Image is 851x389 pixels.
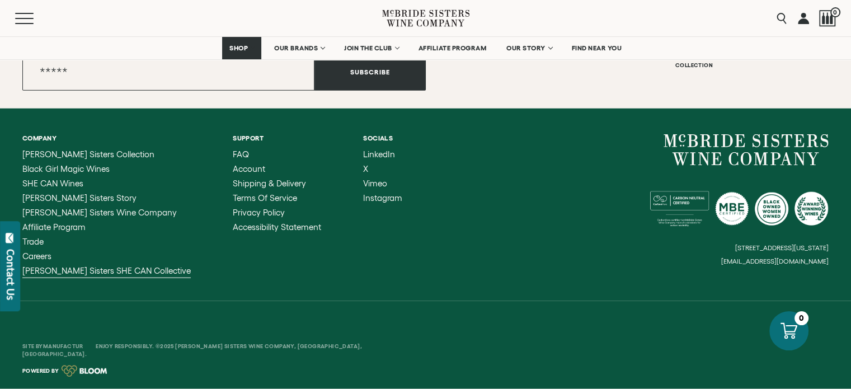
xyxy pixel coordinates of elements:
[22,193,137,203] span: [PERSON_NAME] Sisters Story
[22,222,86,232] span: Affiliate Program
[830,7,840,17] span: 0
[22,179,191,188] a: SHE CAN Wines
[233,165,321,174] a: Account
[233,222,321,232] span: Accessibility Statement
[794,311,808,325] div: 0
[22,165,191,174] a: Black Girl Magic Wines
[22,149,154,159] span: [PERSON_NAME] Sisters Collection
[363,165,402,174] a: X
[274,44,318,52] span: OUR BRANDS
[233,208,321,217] a: Privacy Policy
[499,37,559,59] a: OUR STORY
[363,179,387,188] span: Vimeo
[337,37,406,59] a: JOIN THE CLUB
[233,194,321,203] a: Terms of Service
[363,150,402,159] a: LinkedIn
[22,179,83,188] span: SHE CAN Wines
[22,237,191,246] a: Trade
[233,179,306,188] span: Shipping & Delivery
[22,223,191,232] a: Affiliate Program
[233,223,321,232] a: Accessibility Statement
[233,193,297,203] span: Terms of Service
[233,150,321,159] a: FAQ
[363,193,402,203] span: Instagram
[22,150,191,159] a: McBride Sisters Collection
[411,37,494,59] a: AFFILIATE PROGRAM
[314,54,426,91] button: Subscribe
[233,208,285,217] span: Privacy Policy
[22,54,314,91] input: Email
[22,208,177,217] span: [PERSON_NAME] Sisters Wine Company
[22,266,191,275] span: [PERSON_NAME] Sisters SHE CAN Collective
[22,194,191,203] a: McBride Sisters Story
[565,37,629,59] a: FIND NEAR YOU
[22,251,51,261] span: Careers
[22,343,84,349] span: Site By
[572,44,622,52] span: FIND NEAR YOU
[5,249,16,300] div: Contact Us
[506,44,546,52] span: OUR STORY
[22,252,191,261] a: Careers
[22,266,191,275] a: McBride Sisters SHE CAN Collective
[15,13,55,24] button: Mobile Menu Trigger
[233,149,249,159] span: FAQ
[22,164,110,174] span: Black Girl Magic Wines
[22,208,191,217] a: McBride Sisters Wine Company
[344,44,392,52] span: JOIN THE CLUB
[419,44,487,52] span: AFFILIATE PROGRAM
[222,37,261,59] a: SHOP
[363,194,402,203] a: Instagram
[22,237,44,246] span: Trade
[267,37,331,59] a: OUR BRANDS
[43,343,83,349] a: Manufactur
[22,343,362,357] span: Enjoy Responsibly. ©2025 [PERSON_NAME] Sisters Wine Company, [GEOGRAPHIC_DATA], [GEOGRAPHIC_DATA].
[735,244,829,251] small: [STREET_ADDRESS][US_STATE]
[721,257,829,265] small: [EMAIL_ADDRESS][DOMAIN_NAME]
[233,179,321,188] a: Shipping & Delivery
[363,149,395,159] span: LinkedIn
[233,164,265,174] span: Account
[664,134,829,166] a: McBride Sisters Wine Company
[363,179,402,188] a: Vimeo
[22,368,59,374] span: Powered by
[229,44,248,52] span: SHOP
[363,164,368,174] span: X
